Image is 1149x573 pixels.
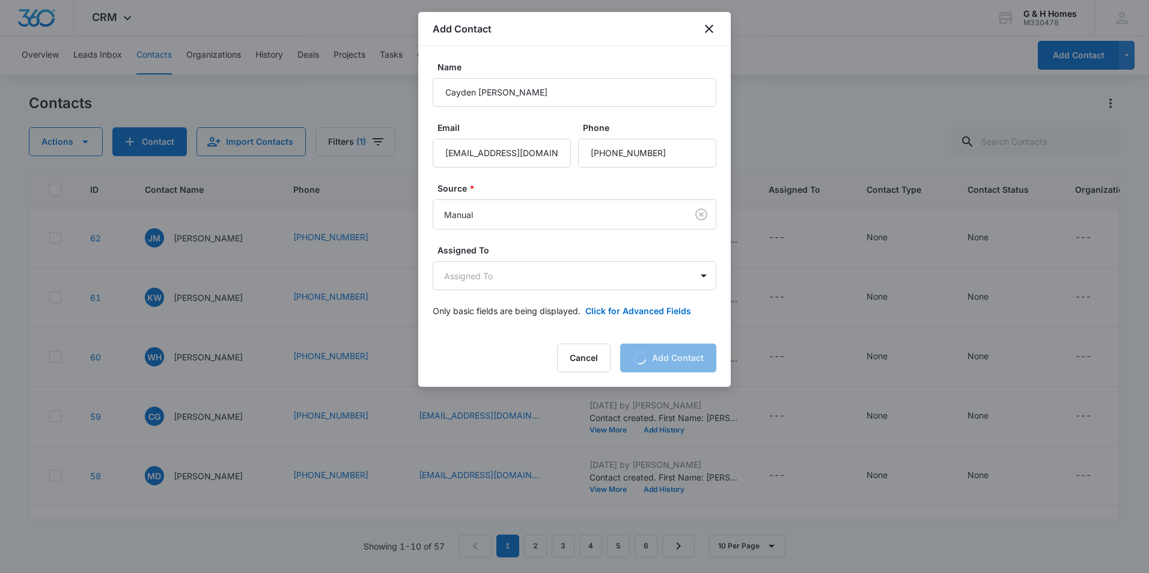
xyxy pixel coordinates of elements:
input: Email [433,139,571,168]
label: Email [437,121,576,134]
button: close [702,22,716,36]
button: Cancel [557,344,611,372]
button: Clear [692,205,711,224]
h1: Add Contact [433,22,492,36]
p: Only basic fields are being displayed. [433,305,581,317]
label: Name [437,61,721,73]
label: Source [437,182,721,195]
label: Phone [583,121,721,134]
button: Click for Advanced Fields [585,305,691,317]
input: Phone [578,139,716,168]
label: Assigned To [437,244,721,256]
input: Name [433,78,716,107]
